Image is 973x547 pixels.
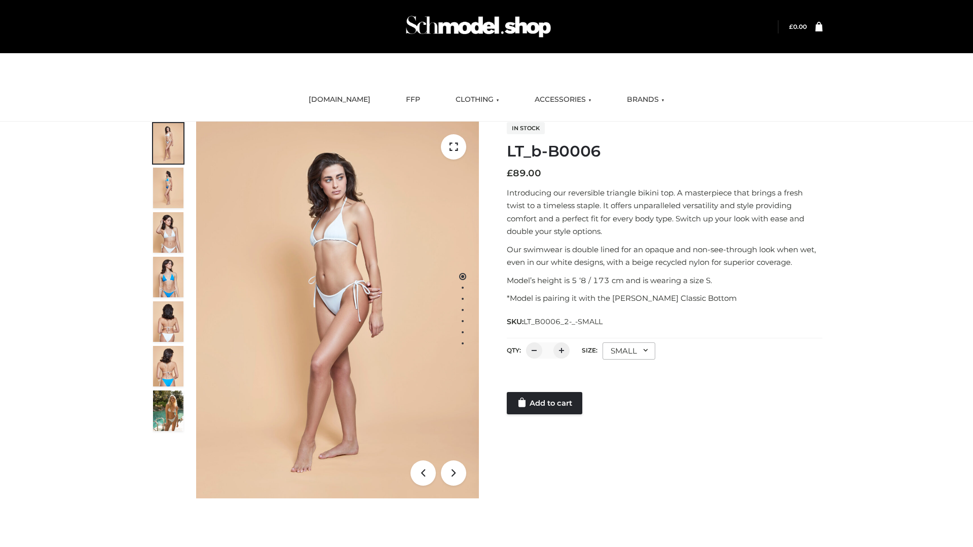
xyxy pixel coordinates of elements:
[789,23,807,30] bdi: 0.00
[196,122,479,498] img: ArielClassicBikiniTop_CloudNine_AzureSky_OW114ECO_1
[301,89,378,111] a: [DOMAIN_NAME]
[507,168,541,179] bdi: 89.00
[789,23,793,30] span: £
[582,346,597,354] label: Size:
[153,168,183,208] img: ArielClassicBikiniTop_CloudNine_AzureSky_OW114ECO_2-scaled.jpg
[507,142,822,161] h1: LT_b-B0006
[527,89,599,111] a: ACCESSORIES
[153,346,183,386] img: ArielClassicBikiniTop_CloudNine_AzureSky_OW114ECO_8-scaled.jpg
[153,390,183,431] img: Arieltop_CloudNine_AzureSky2.jpg
[153,257,183,297] img: ArielClassicBikiniTop_CloudNine_AzureSky_OW114ECO_4-scaled.jpg
[153,301,183,342] img: ArielClassicBikiniTop_CloudNine_AzureSky_OW114ECO_7-scaled.jpg
[523,317,603,326] span: LT_B0006_2-_-SMALL
[789,23,807,30] a: £0.00
[507,316,604,328] span: SKU:
[402,7,554,47] img: Schmodel Admin 964
[507,186,822,238] p: Introducing our reversible triangle bikini top. A masterpiece that brings a fresh twist to a time...
[619,89,672,111] a: BRANDS
[507,168,513,179] span: £
[603,342,655,360] div: SMALL
[507,243,822,269] p: Our swimwear is double lined for an opaque and non-see-through look when wet, even in our white d...
[153,212,183,253] img: ArielClassicBikiniTop_CloudNine_AzureSky_OW114ECO_3-scaled.jpg
[507,392,582,414] a: Add to cart
[153,123,183,164] img: ArielClassicBikiniTop_CloudNine_AzureSky_OW114ECO_1-scaled.jpg
[507,274,822,287] p: Model’s height is 5 ‘8 / 173 cm and is wearing a size S.
[448,89,507,111] a: CLOTHING
[507,292,822,305] p: *Model is pairing it with the [PERSON_NAME] Classic Bottom
[507,346,521,354] label: QTY:
[507,122,545,134] span: In stock
[398,89,428,111] a: FFP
